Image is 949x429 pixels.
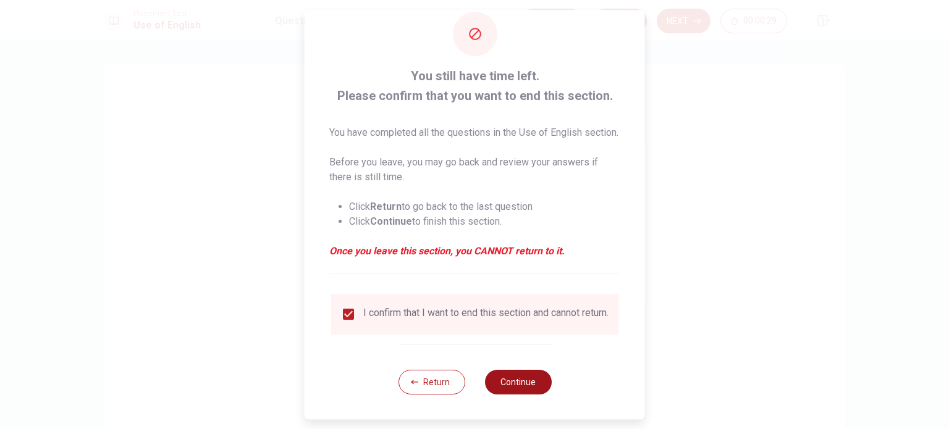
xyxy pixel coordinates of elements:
p: You have completed all the questions in the Use of English section. [329,125,620,140]
em: Once you leave this section, you CANNOT return to it. [329,244,620,259]
button: Continue [484,370,551,394]
li: Click to finish this section. [349,214,620,229]
button: Return [398,370,465,394]
strong: Return [370,201,402,212]
strong: Continue [370,215,412,227]
span: You still have time left. Please confirm that you want to end this section. [329,66,620,106]
div: I confirm that I want to end this section and cannot return. [363,307,609,322]
p: Before you leave, you may go back and review your answers if there is still time. [329,155,620,185]
li: Click to go back to the last question [349,199,620,214]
